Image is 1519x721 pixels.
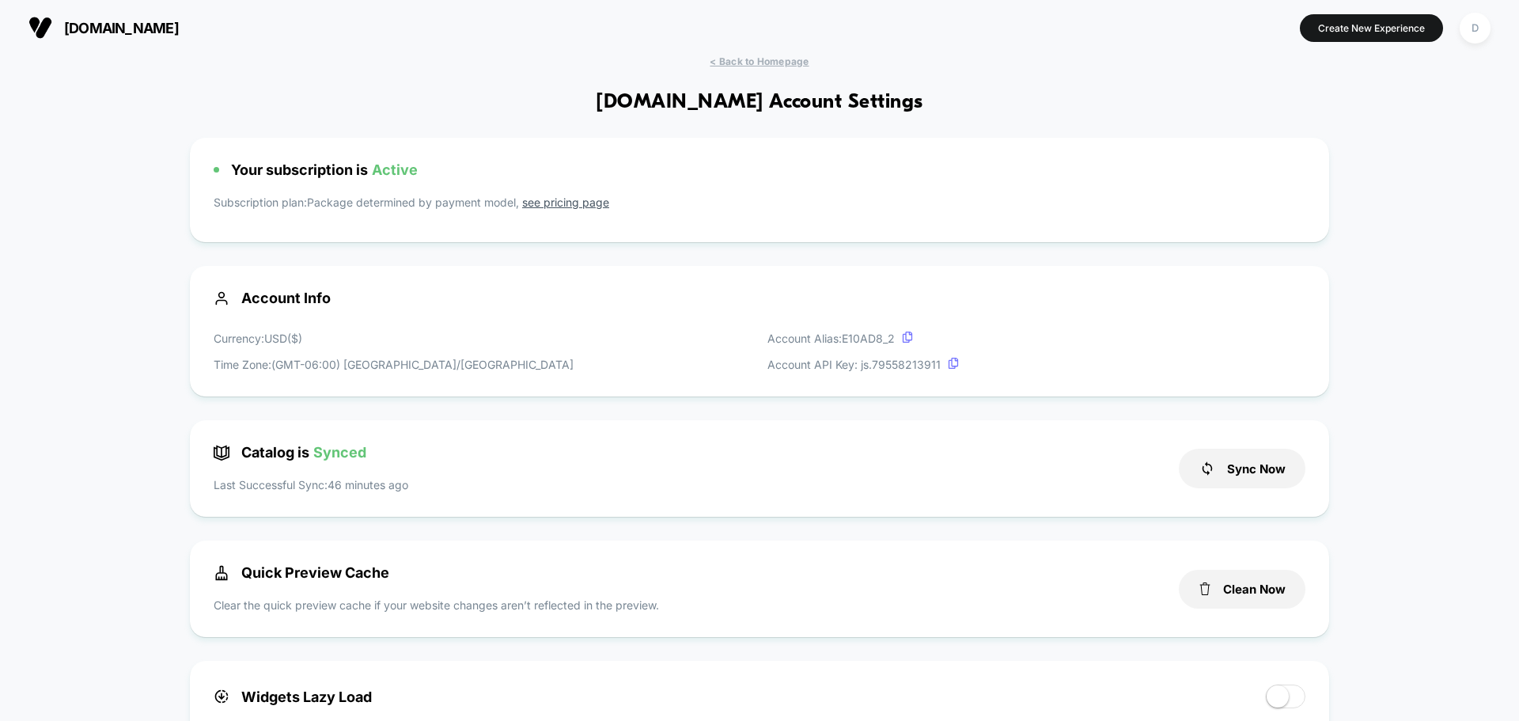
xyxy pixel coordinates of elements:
[1455,12,1495,44] button: D
[214,330,574,347] p: Currency: USD ( $ )
[64,20,179,36] span: [DOMAIN_NAME]
[1179,449,1305,488] button: Sync Now
[767,356,959,373] p: Account API Key: js. 79558213911
[214,476,408,493] p: Last Successful Sync: 46 minutes ago
[372,161,418,178] span: Active
[231,161,418,178] span: Your subscription is
[214,356,574,373] p: Time Zone: (GMT-06:00) [GEOGRAPHIC_DATA]/[GEOGRAPHIC_DATA]
[214,194,1305,218] p: Subscription plan: Package determined by payment model,
[522,195,609,209] a: see pricing page
[214,564,389,581] span: Quick Preview Cache
[214,689,372,705] span: Widgets Lazy Load
[214,444,366,461] span: Catalog is
[767,330,959,347] p: Account Alias: E10AD8_2
[214,597,659,613] p: Clear the quick preview cache if your website changes aren’t reflected in the preview.
[24,15,184,40] button: [DOMAIN_NAME]
[1300,14,1443,42] button: Create New Experience
[1179,570,1305,609] button: Clean Now
[1460,13,1491,44] div: D
[710,55,809,67] span: < Back to Homepage
[596,91,922,114] h1: [DOMAIN_NAME] Account Settings
[313,444,366,461] span: Synced
[214,290,1305,306] span: Account Info
[28,16,52,40] img: Visually logo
